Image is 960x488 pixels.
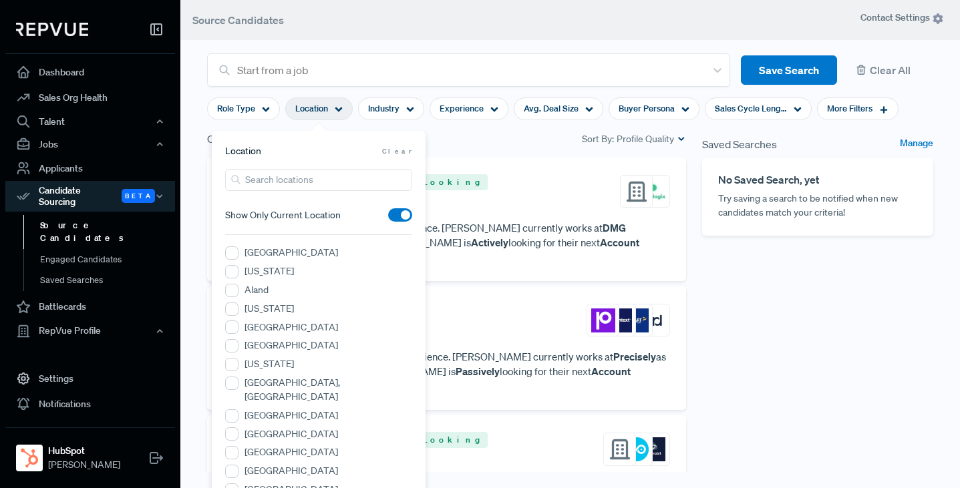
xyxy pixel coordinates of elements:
[245,246,338,260] label: [GEOGRAPHIC_DATA]
[48,444,120,458] strong: HubSpot
[625,437,649,461] img: Copado
[23,249,193,270] a: Engaged Candidates
[245,283,269,297] label: Aland
[741,55,837,85] button: Save Search
[245,302,294,316] label: [US_STATE]
[718,192,917,220] p: Try saving a search to be notified when new candidates match your criteria!
[5,110,175,133] button: Talent
[860,11,944,25] span: Contact Settings
[245,320,338,334] label: [GEOGRAPHIC_DATA]
[382,146,412,156] span: Clear
[5,181,175,212] button: Candidate Sourcing Beta
[5,294,175,320] a: Battlecards
[608,308,632,332] img: OpenText
[5,427,175,477] a: HubSpotHubSpot[PERSON_NAME]
[245,427,338,441] label: [GEOGRAPHIC_DATA]
[225,144,261,158] span: Location
[19,447,40,469] img: HubSpot
[245,409,338,423] label: [GEOGRAPHIC_DATA]
[16,23,88,36] img: RepVue
[617,132,674,146] span: Profile Quality
[225,208,341,222] span: Show Only Current Location
[827,102,872,115] span: More Filters
[48,458,120,472] span: [PERSON_NAME]
[122,189,155,203] span: Beta
[625,308,649,332] img: Smart Communications
[5,156,175,181] a: Applicants
[217,102,255,115] span: Role Type
[5,320,175,342] button: RepVue Profile
[368,102,399,115] span: Industry
[245,357,294,371] label: [US_STATE]
[613,350,656,363] strong: Precisely
[5,366,175,391] a: Settings
[641,308,665,332] img: RR Donnelley
[225,169,412,191] input: Search locations
[5,133,175,156] button: Jobs
[641,180,665,204] img: Coralogix
[192,13,284,27] span: Source Candidates
[848,55,933,85] button: Clear All
[718,174,917,186] h6: No Saved Search, yet
[245,338,338,352] label: [GEOGRAPHIC_DATA]
[223,349,670,395] p: has years of sales experience. [PERSON_NAME] currently works at as an . [PERSON_NAME] is looking ...
[524,102,579,115] span: Avg. Deal Size
[245,264,294,278] label: [US_STATE]
[23,270,193,291] a: Saved Searches
[471,236,508,249] strong: Actively
[440,102,484,115] span: Experience
[245,376,412,404] label: [GEOGRAPHIC_DATA], [GEOGRAPHIC_DATA]
[900,136,933,152] a: Manage
[715,102,787,115] span: Sales Cycle Length
[641,437,665,461] img: AutoRABIT
[702,136,777,152] span: Saved Searches
[5,181,175,212] div: Candidate Sourcing
[245,445,338,459] label: [GEOGRAPHIC_DATA]
[245,464,338,478] label: [GEOGRAPHIC_DATA]
[223,220,670,266] p: has years of sales experience. [PERSON_NAME] currently works at as an . [PERSON_NAME] is looking ...
[456,364,500,378] strong: Passively
[591,308,615,332] img: Precisely
[5,59,175,85] a: Dashboard
[207,131,261,147] span: Candidates
[5,391,175,417] a: Notifications
[5,85,175,110] a: Sales Org Health
[582,132,686,146] div: Sort By:
[295,102,328,115] span: Location
[23,215,193,249] a: Source Candidates
[619,102,675,115] span: Buyer Persona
